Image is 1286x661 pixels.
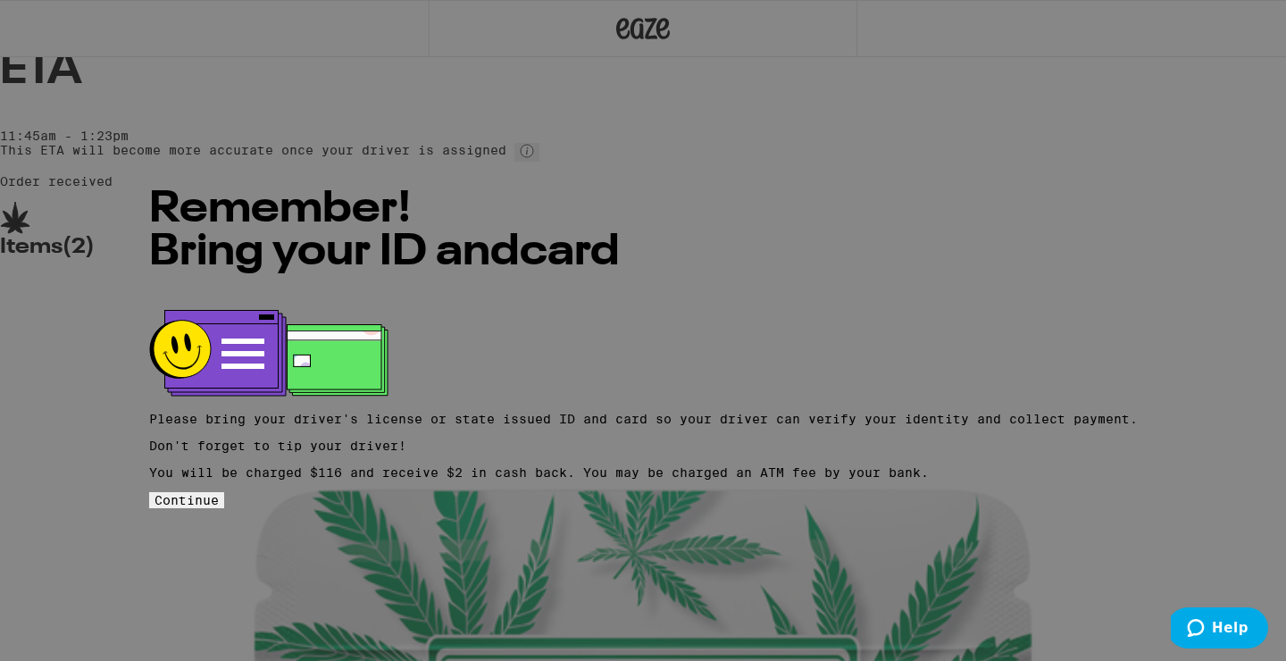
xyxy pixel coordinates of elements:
[154,493,219,507] span: Continue
[149,492,224,508] button: Continue
[149,412,1138,426] p: Please bring your driver's license or state issued ID and card so your driver can verify your ide...
[149,439,1138,453] p: Don't forget to tip your driver!
[149,188,620,274] span: Remember! Bring your ID and card
[149,465,1138,480] p: You will be charged $116 and receive $2 in cash back. You may be charged an ATM fee by your bank.
[1171,607,1268,652] iframe: Opens a widget where you can find more information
